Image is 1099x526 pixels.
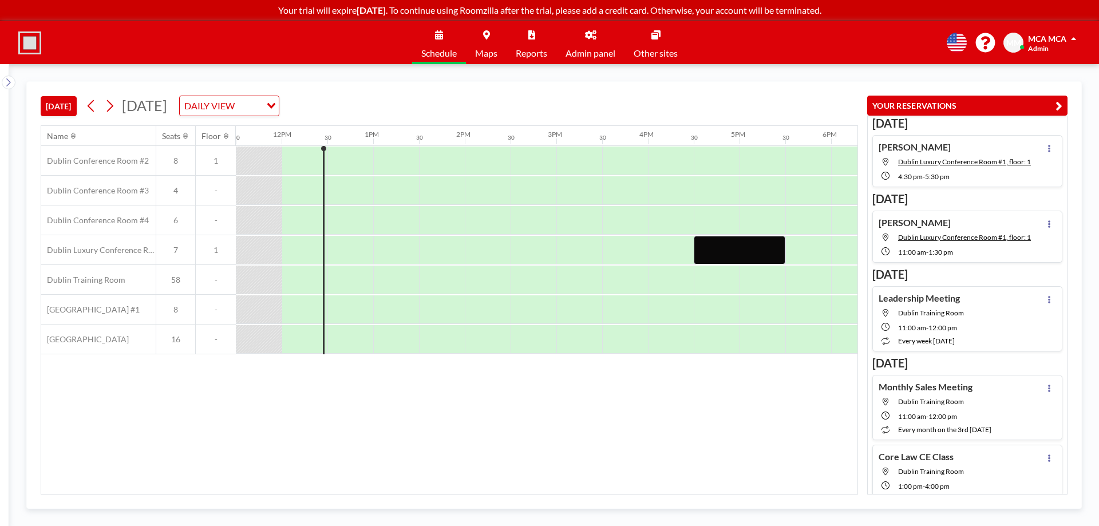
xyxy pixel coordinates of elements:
span: Dublin Conference Room #2 [41,156,149,166]
a: Reports [507,21,556,64]
button: YOUR RESERVATIONS [867,96,1068,116]
span: - [923,482,925,491]
span: - [926,248,928,256]
span: [GEOGRAPHIC_DATA] #1 [41,304,140,315]
span: Admin [1028,44,1049,53]
div: 30 [599,134,606,141]
span: 5:30 PM [925,172,950,181]
span: 4 [156,185,195,196]
h4: Leadership Meeting [879,292,960,304]
div: 30 [416,134,423,141]
div: Seats [162,131,180,141]
span: Dublin Training Room [898,467,964,476]
span: 11:00 AM [898,248,926,256]
span: 1:00 PM [898,482,923,491]
span: 4:30 PM [898,172,923,181]
span: every month on the 3rd [DATE] [898,425,991,434]
b: [DATE] [357,5,386,15]
span: Dublin Conference Room #4 [41,215,149,226]
h4: Core Law CE Class [879,451,954,462]
div: 30 [782,134,789,141]
span: [GEOGRAPHIC_DATA] [41,334,129,345]
span: 8 [156,156,195,166]
span: Schedule [421,49,457,58]
span: MM [1006,38,1021,48]
span: Dublin Luxury Conference Room #1 [41,245,156,255]
span: Maps [475,49,497,58]
a: Other sites [624,21,687,64]
span: 1:30 PM [928,248,953,256]
button: [DATE] [41,96,77,116]
div: 30 [691,134,698,141]
span: Dublin Training Room [898,397,964,406]
div: 30 [233,134,240,141]
span: Dublin Luxury Conference Room #1, floor: 1 [898,233,1031,242]
div: 4PM [639,130,654,139]
span: - [196,275,236,285]
div: 1PM [365,130,379,139]
h3: [DATE] [872,116,1062,130]
span: 12:00 PM [928,412,957,421]
span: 16 [156,334,195,345]
div: Floor [201,131,221,141]
div: 6PM [823,130,837,139]
span: Dublin Training Room [898,309,964,317]
img: organization-logo [18,31,41,54]
span: DAILY VIEW [182,98,237,113]
h4: Monthly Sales Meeting [879,381,973,393]
span: Dublin Luxury Conference Room #1, floor: 1 [898,157,1031,166]
h4: [PERSON_NAME] [879,217,951,228]
span: 12:00 PM [928,323,957,332]
span: 8 [156,304,195,315]
h3: [DATE] [872,356,1062,370]
span: Other sites [634,49,678,58]
span: 7 [156,245,195,255]
h3: [DATE] [872,267,1062,282]
div: 12PM [273,130,291,139]
span: Admin panel [566,49,615,58]
a: Schedule [412,21,466,64]
div: 3PM [548,130,562,139]
div: Search for option [180,96,279,116]
div: 30 [325,134,331,141]
span: 1 [196,156,236,166]
span: - [923,172,925,181]
span: - [926,323,928,332]
span: - [926,412,928,421]
span: - [196,215,236,226]
div: Name [47,131,68,141]
span: Dublin Conference Room #3 [41,185,149,196]
h3: [DATE] [872,192,1062,206]
span: Dublin Training Room [41,275,125,285]
input: Search for option [238,98,260,113]
div: 2PM [456,130,471,139]
div: 30 [508,134,515,141]
h4: [PERSON_NAME] [879,141,951,153]
span: 11:00 AM [898,323,926,332]
span: - [196,334,236,345]
span: [DATE] [122,97,167,114]
span: 11:00 AM [898,412,926,421]
div: 5PM [731,130,745,139]
span: MCA MCA [1028,34,1066,43]
span: Reports [516,49,547,58]
span: 58 [156,275,195,285]
span: 4:00 PM [925,482,950,491]
span: - [196,185,236,196]
span: 6 [156,215,195,226]
span: - [196,304,236,315]
a: Maps [466,21,507,64]
a: Admin panel [556,21,624,64]
span: 1 [196,245,236,255]
span: every week [DATE] [898,337,955,345]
